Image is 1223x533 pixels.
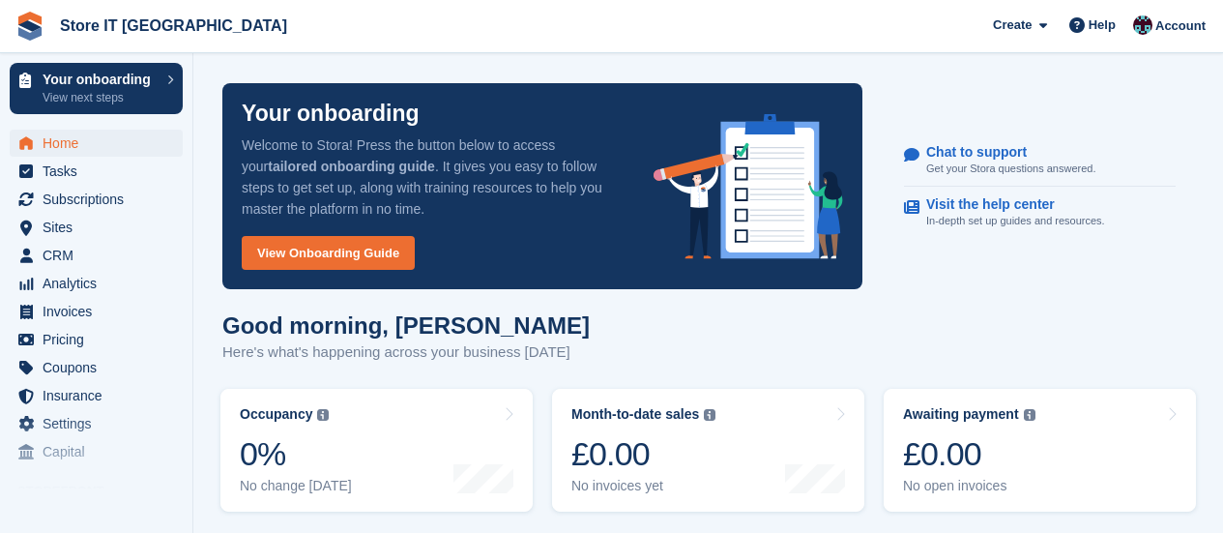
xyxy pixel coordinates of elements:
[926,213,1105,229] p: In-depth set up guides and resources.
[268,159,435,174] strong: tailored onboarding guide
[242,103,420,125] p: Your onboarding
[10,326,183,353] a: menu
[926,161,1095,177] p: Get your Stora questions answered.
[43,73,158,86] p: Your onboarding
[903,434,1035,474] div: £0.00
[926,144,1080,161] p: Chat to support
[240,434,352,474] div: 0%
[15,12,44,41] img: stora-icon-8386f47178a22dfd0bd8f6a31ec36ba5ce8667c1dd55bd0f319d3a0aa187defe.svg
[10,438,183,465] a: menu
[10,242,183,269] a: menu
[926,196,1090,213] p: Visit the help center
[10,130,183,157] a: menu
[10,214,183,241] a: menu
[240,406,312,423] div: Occupancy
[903,478,1035,494] div: No open invoices
[10,158,183,185] a: menu
[43,242,159,269] span: CRM
[240,478,352,494] div: No change [DATE]
[1089,15,1116,35] span: Help
[904,187,1176,239] a: Visit the help center In-depth set up guides and resources.
[43,410,159,437] span: Settings
[571,406,699,423] div: Month-to-date sales
[10,410,183,437] a: menu
[552,389,864,512] a: Month-to-date sales £0.00 No invoices yet
[43,89,158,106] p: View next steps
[43,438,159,465] span: Capital
[242,134,623,220] p: Welcome to Stora! Press the button below to access your . It gives you easy to follow steps to ge...
[993,15,1032,35] span: Create
[884,389,1196,512] a: Awaiting payment £0.00 No open invoices
[220,389,533,512] a: Occupancy 0% No change [DATE]
[52,10,295,42] a: Store IT [GEOGRAPHIC_DATA]
[43,354,159,381] span: Coupons
[17,482,192,501] span: Storefront
[222,341,590,364] p: Here's what's happening across your business [DATE]
[903,406,1019,423] div: Awaiting payment
[654,114,843,259] img: onboarding-info-6c161a55d2c0e0a8cae90662b2fe09162a5109e8cc188191df67fb4f79e88e88.svg
[43,270,159,297] span: Analytics
[10,298,183,325] a: menu
[704,409,715,421] img: icon-info-grey-7440780725fd019a000dd9b08b2336e03edf1995a4989e88bcd33f0948082b44.svg
[571,478,715,494] div: No invoices yet
[242,236,415,270] a: View Onboarding Guide
[43,326,159,353] span: Pricing
[10,382,183,409] a: menu
[317,409,329,421] img: icon-info-grey-7440780725fd019a000dd9b08b2336e03edf1995a4989e88bcd33f0948082b44.svg
[43,186,159,213] span: Subscriptions
[43,130,159,157] span: Home
[10,270,183,297] a: menu
[43,214,159,241] span: Sites
[43,382,159,409] span: Insurance
[222,312,590,339] h1: Good morning, [PERSON_NAME]
[571,434,715,474] div: £0.00
[43,298,159,325] span: Invoices
[43,158,159,185] span: Tasks
[1155,16,1206,36] span: Account
[10,63,183,114] a: Your onboarding View next steps
[10,354,183,381] a: menu
[10,186,183,213] a: menu
[1024,409,1035,421] img: icon-info-grey-7440780725fd019a000dd9b08b2336e03edf1995a4989e88bcd33f0948082b44.svg
[1133,15,1152,35] img: James Campbell Adamson
[904,134,1176,188] a: Chat to support Get your Stora questions answered.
